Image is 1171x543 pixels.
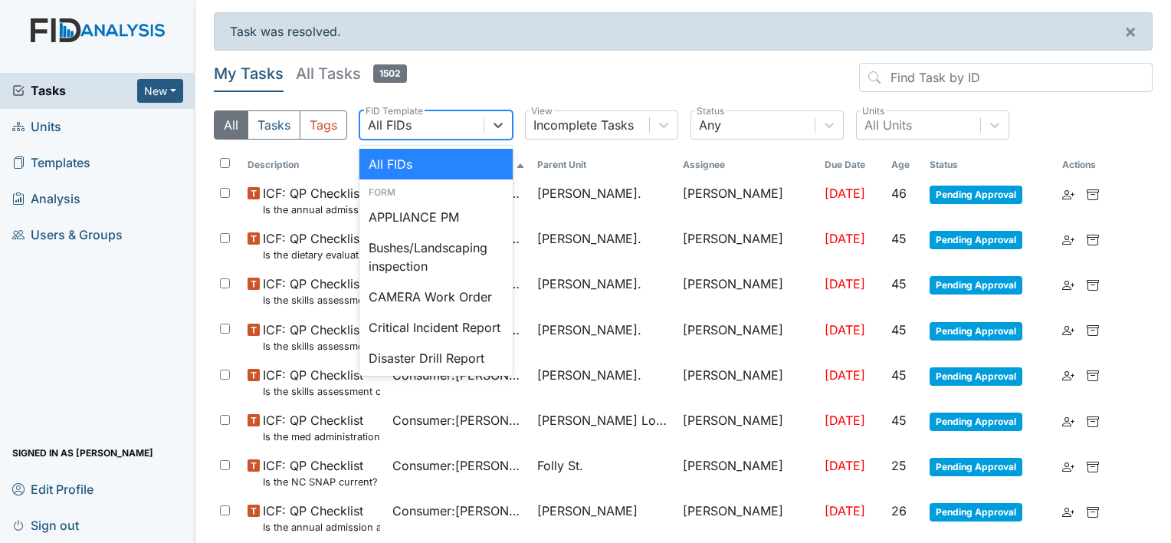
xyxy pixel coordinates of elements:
span: [DATE] [825,503,865,518]
span: [PERSON_NAME]. [537,321,641,339]
small: Is the annual admission agreement current? (document the date in the comment section) [263,202,380,217]
span: ICF: QP Checklist Is the skills assessment current? (document the date in the comment section) [263,321,380,354]
span: Users & Groups [12,223,123,247]
th: Actions [1056,152,1133,178]
td: [PERSON_NAME] [677,223,818,268]
span: × [1124,20,1137,42]
div: Task was resolved. [214,12,1153,51]
td: [PERSON_NAME] [677,405,818,450]
span: [DATE] [825,186,865,201]
button: All [214,110,248,140]
small: Is the skills assessment current? (document the date in the comment section) [263,384,380,399]
span: Consumer : [PERSON_NAME] [392,502,525,520]
span: [PERSON_NAME]. [537,229,641,248]
div: CAMERA Work Order [359,281,513,312]
td: [PERSON_NAME] [677,268,818,314]
span: ICF: QP Checklist Is the NC SNAP current? (document the date in the comment section) [263,456,380,489]
span: [PERSON_NAME]. [537,366,641,384]
small: Is the skills assessment current? (document the date in the comment section) [263,339,380,354]
a: Archive [1087,275,1099,293]
td: [PERSON_NAME] [677,450,818,495]
small: Is the NC SNAP current? (document the date in the comment section) [263,475,380,489]
small: Is the skills assessment current? (document the date in the comment section) [263,293,380,308]
button: × [1109,13,1152,50]
a: Archive [1087,456,1099,475]
th: Assignee [677,152,818,178]
span: ICF: QP Checklist Is the annual admission agreement current? (document the date in the comment se... [263,502,380,535]
td: [PERSON_NAME] [677,495,818,541]
div: All FIDs [368,116,412,134]
span: Pending Approval [930,413,1022,431]
small: Is the med administration assessment current? (document the date in the comment section) [263,429,380,444]
span: Folly St. [537,456,583,475]
span: 45 [891,276,907,291]
span: [PERSON_NAME] [537,502,638,520]
span: Edit Profile [12,477,93,501]
div: Type filter [214,110,347,140]
div: Incomplete Tasks [533,116,634,134]
a: Archive [1087,321,1099,339]
span: 46 [891,186,907,201]
span: Pending Approval [930,322,1022,341]
div: Critical Incident Report [359,312,513,343]
span: [PERSON_NAME] Loop [537,411,670,429]
div: Any [699,116,721,134]
a: Archive [1087,229,1099,248]
td: [PERSON_NAME] [677,360,818,405]
span: Templates [12,151,90,175]
span: 45 [891,322,907,337]
span: Pending Approval [930,367,1022,386]
th: Toggle SortBy [923,152,1056,178]
span: Consumer : [PERSON_NAME] [392,456,525,475]
small: Is the dietary evaluation current? (document the date in the comment section) [263,248,380,262]
span: [DATE] [825,231,865,246]
button: Tasks [248,110,300,140]
th: Toggle SortBy [531,152,676,178]
span: Consumer : [PERSON_NAME] [392,411,525,429]
span: Tasks [12,81,137,100]
span: [DATE] [825,367,865,383]
span: Pending Approval [930,503,1022,522]
div: EMERGENCY Work Order [359,374,513,423]
a: Archive [1087,366,1099,384]
span: 45 [891,367,907,383]
th: Toggle SortBy [818,152,885,178]
span: [DATE] [825,458,865,473]
div: Bushes/Landscaping inspection [359,232,513,281]
span: Pending Approval [930,276,1022,295]
span: Signed in as [PERSON_NAME] [12,441,153,465]
div: All FIDs [359,149,513,179]
span: 45 [891,413,907,428]
td: [PERSON_NAME] [677,178,818,223]
span: Pending Approval [930,231,1022,249]
a: Archive [1087,184,1099,202]
span: 45 [891,231,907,246]
span: 26 [891,503,907,518]
div: Form [359,186,513,199]
th: Toggle SortBy [885,152,923,178]
button: New [137,79,183,103]
span: Units [12,115,61,139]
span: [DATE] [825,413,865,428]
span: [PERSON_NAME]. [537,275,641,293]
div: All Units [864,116,912,134]
th: Toggle SortBy [241,152,386,178]
span: 25 [891,458,907,473]
td: [PERSON_NAME] [677,314,818,360]
span: 1502 [373,64,407,83]
button: Tags [300,110,347,140]
a: Archive [1087,411,1099,429]
span: Analysis [12,187,80,211]
span: ICF: QP Checklist Is the skills assessment current? (document the date in the comment section) [263,366,380,399]
span: ICF: QP Checklist Is the dietary evaluation current? (document the date in the comment section) [263,229,380,262]
input: Find Task by ID [859,63,1153,92]
span: [DATE] [825,276,865,291]
span: ICF: QP Checklist Is the med administration assessment current? (document the date in the comment... [263,411,380,444]
input: Toggle All Rows Selected [220,158,230,168]
div: APPLIANCE PM [359,202,513,232]
small: Is the annual admission agreement current? (document the date in the comment section) [263,520,380,535]
div: Disaster Drill Report [359,343,513,374]
span: Sign out [12,513,79,537]
span: [PERSON_NAME]. [537,184,641,202]
span: ICF: QP Checklist Is the skills assessment current? (document the date in the comment section) [263,275,380,308]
